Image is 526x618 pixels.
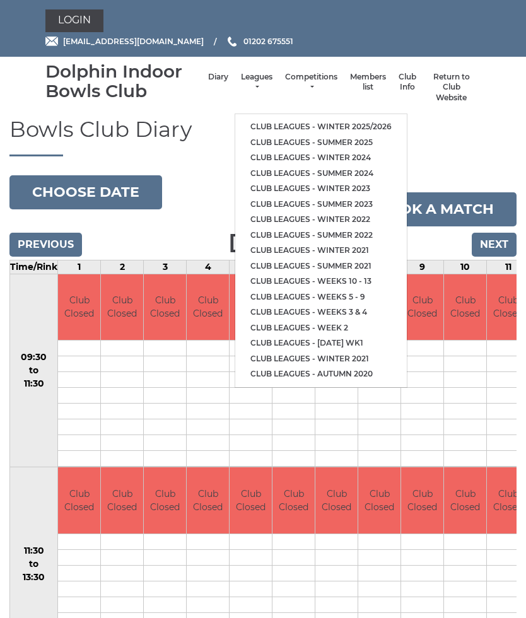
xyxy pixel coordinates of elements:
a: Club leagues - Summer 2025 [235,135,407,151]
button: Choose date [9,175,162,209]
td: Club Closed [272,467,315,533]
a: Competitions [285,72,337,93]
td: Club Closed [187,274,229,341]
td: Club Closed [58,274,100,341]
a: Diary [208,72,228,83]
a: Club leagues - Winter 2025/2026 [235,119,407,135]
a: Club leagues - Summer 2021 [235,259,407,274]
td: Club Closed [358,467,400,533]
td: Club Closed [101,467,143,533]
td: 9 [401,260,444,274]
img: Email [45,37,58,46]
h1: Bowls Club Diary [9,118,517,156]
td: Club Closed [444,274,486,341]
td: 10 [444,260,487,274]
a: Phone us 01202 675551 [226,35,293,47]
td: Club Closed [230,467,272,533]
a: Club leagues - Summer 2023 [235,197,407,213]
a: Members list [350,72,386,93]
td: 2 [101,260,144,274]
a: Leagues [241,72,272,93]
td: Club Closed [401,274,443,341]
td: Club Closed [230,274,272,341]
a: Club Info [399,72,416,93]
img: Phone us [228,37,237,47]
span: 01202 675551 [243,37,293,46]
a: Login [45,9,103,32]
td: 1 [58,260,101,274]
a: Club leagues - Winter 2023 [235,181,407,197]
td: Club Closed [144,467,186,533]
td: 5 [230,260,272,274]
ul: Leagues [235,114,407,388]
td: Club Closed [315,467,358,533]
div: Dolphin Indoor Bowls Club [45,62,202,101]
a: Club leagues - Autumn 2020 [235,366,407,382]
td: Club Closed [401,467,443,533]
span: [EMAIL_ADDRESS][DOMAIN_NAME] [63,37,204,46]
a: Club leagues - Weeks 10 - 13 [235,274,407,289]
td: Club Closed [144,274,186,341]
a: Club leagues - Summer 2024 [235,166,407,182]
a: Club leagues - Winter 2024 [235,150,407,166]
a: Club leagues - Weeks 3 & 4 [235,305,407,320]
input: Next [472,233,517,257]
td: 4 [187,260,230,274]
a: Club leagues - Winter 2021 [235,351,407,367]
a: Club leagues - Summer 2022 [235,228,407,243]
a: Club leagues - Weeks 5 - 9 [235,289,407,305]
td: Club Closed [101,274,143,341]
a: Book a match [354,192,517,226]
td: Club Closed [187,467,229,533]
td: 3 [144,260,187,274]
a: Club leagues - [DATE] wk1 [235,335,407,351]
a: Return to Club Website [429,72,474,103]
a: Club leagues - Week 2 [235,320,407,336]
td: Club Closed [444,467,486,533]
td: Time/Rink [10,260,58,274]
a: Club leagues - Winter 2022 [235,212,407,228]
td: Club Closed [58,467,100,533]
a: Club leagues - Winter 2021 [235,243,407,259]
td: 09:30 to 11:30 [10,274,58,467]
input: Previous [9,233,82,257]
a: Email [EMAIL_ADDRESS][DOMAIN_NAME] [45,35,204,47]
